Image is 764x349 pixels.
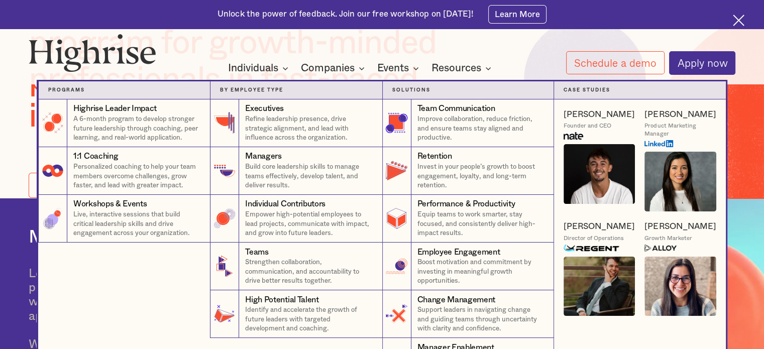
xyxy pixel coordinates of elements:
[417,247,500,258] div: Employee Engagement
[245,198,325,210] div: Individual Contributors
[210,99,382,147] a: ExecutivesRefine leadership presence, drive strategic alignment, and lead with influence across t...
[29,34,156,72] img: Highrise logo
[382,195,554,243] a: Performance & ProductivityEquip teams to work smarter, stay focused, and consistently deliver hig...
[73,103,157,114] div: Highrise Leader Impact
[417,258,544,286] p: Boost motivation and commitment by investing in meaningful growth opportunities.
[210,243,382,290] a: TeamsStrengthen collaboration, communication, and accountability to drive better results together.
[245,247,268,258] div: Teams
[417,198,515,210] div: Performance & Productivity
[220,87,283,92] strong: By Employee Type
[245,103,284,114] div: Executives
[564,122,611,130] div: Founder and CEO
[38,147,210,195] a: 1:1 CoachingPersonalized coaching to help your team members overcome challenges, grow faster, and...
[564,109,635,120] a: [PERSON_NAME]
[382,99,554,147] a: Team CommunicationImprove collaboration, reduce friction, and ensure teams stay aligned and produ...
[29,227,402,248] h2: Multidimensional Leadership
[644,221,716,232] a: [PERSON_NAME]
[417,151,452,162] div: Retention
[245,151,281,162] div: Managers
[417,162,544,190] p: Invest in your people’s growth to boost engagement, loyalty, and long-term retention.
[38,195,210,243] a: Workshops & EventsLive, interactive sessions that build critical leadership skills and drive enga...
[564,235,624,242] div: Director of Operations
[417,103,495,114] div: Team Communication
[382,243,554,290] a: Employee EngagementBoost motivation and commitment by investing in meaningful growth opportunities.
[417,210,544,238] p: Equip teams to work smarter, stay focused, and consistently deliver high-impact results.
[644,235,692,242] div: Growth Marketer
[392,87,430,92] strong: Solutions
[382,147,554,195] a: RetentionInvest in your people’s growth to boost engagement, loyalty, and long-term retention.
[644,122,716,137] div: Product Marketing Manager
[73,210,200,238] p: Live, interactive sessions that build critical leadership skills and drive engagement across your...
[245,114,372,143] p: Refine leadership presence, drive strategic alignment, and lead with influence across the organiz...
[564,221,635,232] a: [PERSON_NAME]
[382,290,554,338] a: Change ManagementSupport leaders in navigating change and guiding teams through uncertainty with ...
[210,195,382,243] a: Individual ContributorsEmpower high-potential employees to lead projects, communicate with impact...
[217,9,474,20] div: Unlock the power of feedback. Join our free workshop on [DATE]!
[245,162,372,190] p: Build core leadership skills to manage teams effectively, develop talent, and deliver results.
[644,109,716,120] a: [PERSON_NAME]
[245,258,372,286] p: Strengthen collaboration, communication, and accountability to drive better results together.
[38,99,210,147] a: Highrise Leader ImpactA 6-month program to develop stronger future leadership through coaching, p...
[417,305,544,333] p: Support leaders in navigating change and guiding teams through uncertainty with clarity and confi...
[73,162,200,190] p: Personalized coaching to help your team members overcome challenges, grow faster, and lead with g...
[566,51,665,74] a: Schedule a demo
[73,114,200,143] p: A 6-month program to develop stronger future leadership through coaching, peer learning, and real...
[245,305,372,333] p: Identify and accelerate the growth of future leaders with targeted development and coaching.
[73,198,147,210] div: Workshops & Events
[488,5,547,23] a: Learn More
[210,147,382,195] a: ManagersBuild core leadership skills to manage teams effectively, develop talent, and deliver res...
[564,87,610,92] strong: Case Studies
[669,51,735,75] a: Apply now
[48,87,85,92] strong: Programs
[417,114,544,143] p: Improve collaboration, reduce friction, and ensure teams stay aligned and productive.
[29,173,109,198] a: Get started
[245,210,372,238] p: Empower high-potential employees to lead projects, communicate with impact, and grow into future ...
[73,151,118,162] div: 1:1 Coaching
[733,15,744,26] img: Cross icon
[210,290,382,338] a: High Potential TalentIdentify and accelerate the growth of future leaders with targeted developme...
[417,294,496,306] div: Change Management
[245,294,318,306] div: High Potential Talent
